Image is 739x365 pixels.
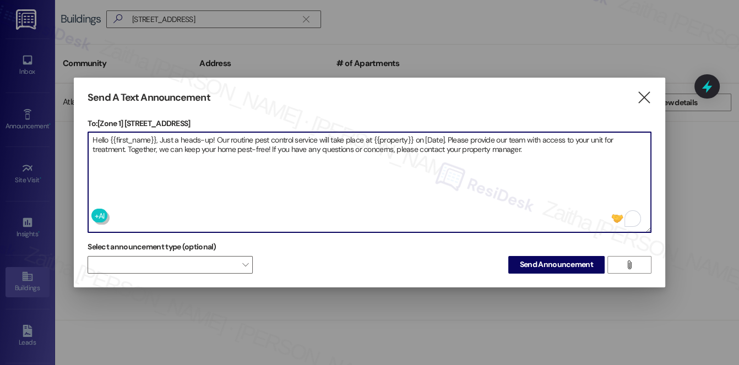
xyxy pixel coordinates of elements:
[88,132,651,232] textarea: To enrich screen reader interactions, please activate Accessibility in Grammarly extension settings
[625,260,633,269] i: 
[88,238,216,255] label: Select announcement type (optional)
[520,259,593,270] span: Send Announcement
[88,91,210,104] h3: Send A Text Announcement
[88,132,651,233] div: To enrich screen reader interactions, please activate Accessibility in Grammarly extension settings
[508,256,605,274] button: Send Announcement
[637,92,651,103] i: 
[88,118,651,129] p: To: [Zone 1] [STREET_ADDRESS]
